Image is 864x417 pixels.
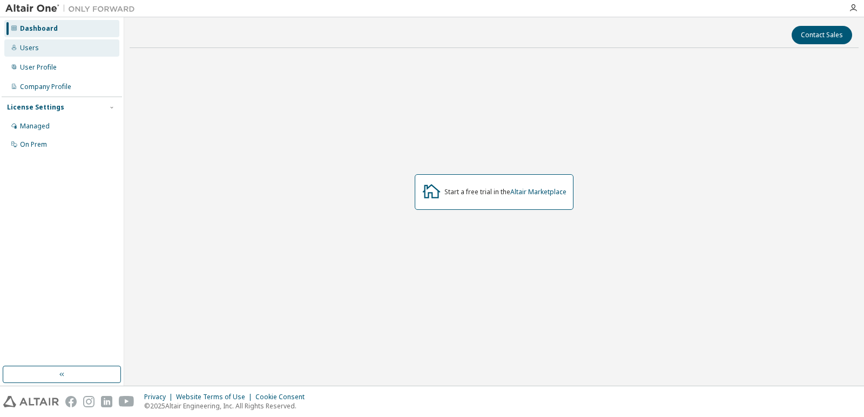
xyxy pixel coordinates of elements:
div: Website Terms of Use [176,393,255,401]
div: Company Profile [20,83,71,91]
img: instagram.svg [83,396,94,407]
div: User Profile [20,63,57,72]
a: Altair Marketplace [510,187,566,196]
button: Contact Sales [792,26,852,44]
div: Managed [20,122,50,131]
p: © 2025 Altair Engineering, Inc. All Rights Reserved. [144,401,311,411]
div: On Prem [20,140,47,149]
div: Users [20,44,39,52]
img: facebook.svg [65,396,77,407]
img: Altair One [5,3,140,14]
img: altair_logo.svg [3,396,59,407]
div: Privacy [144,393,176,401]
div: License Settings [7,103,64,112]
img: youtube.svg [119,396,134,407]
div: Start a free trial in the [444,188,566,196]
img: linkedin.svg [101,396,112,407]
div: Dashboard [20,24,58,33]
div: Cookie Consent [255,393,311,401]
